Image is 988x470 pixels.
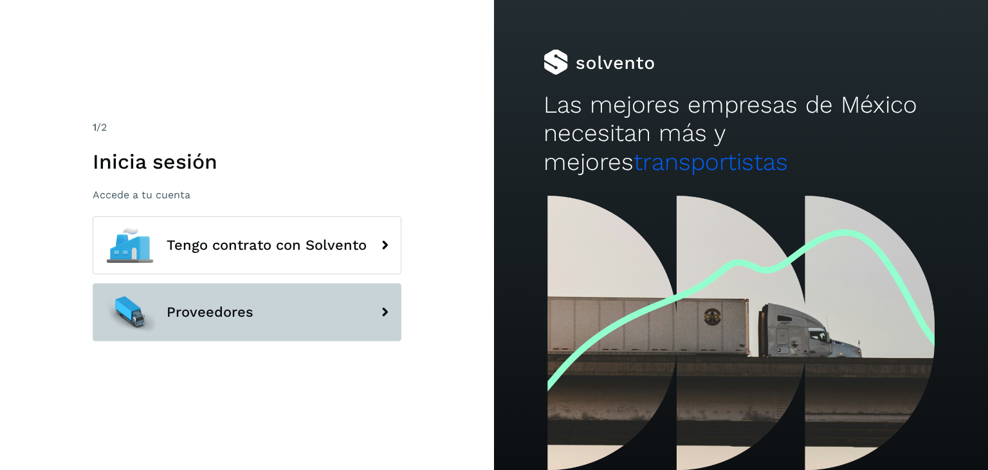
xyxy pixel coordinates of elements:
div: /2 [93,120,401,135]
h2: Las mejores empresas de México necesitan más y mejores [544,91,938,176]
span: transportistas [634,148,788,176]
span: 1 [93,121,96,133]
button: Proveedores [93,283,401,341]
h1: Inicia sesión [93,149,401,174]
span: Tengo contrato con Solvento [167,238,367,253]
button: Tengo contrato con Solvento [93,216,401,274]
span: Proveedores [167,305,253,320]
p: Accede a tu cuenta [93,189,401,201]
